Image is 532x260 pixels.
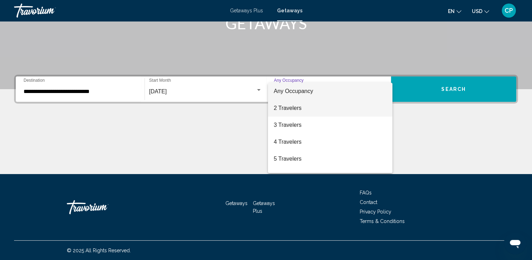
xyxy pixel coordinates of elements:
[504,232,526,254] iframe: Button to launch messaging window
[274,117,387,134] span: 3 Travelers
[274,150,387,167] span: 5 Travelers
[274,100,387,117] span: 2 Travelers
[274,134,387,150] span: 4 Travelers
[274,167,387,184] span: 6 Travelers
[274,88,313,94] span: Any Occupancy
